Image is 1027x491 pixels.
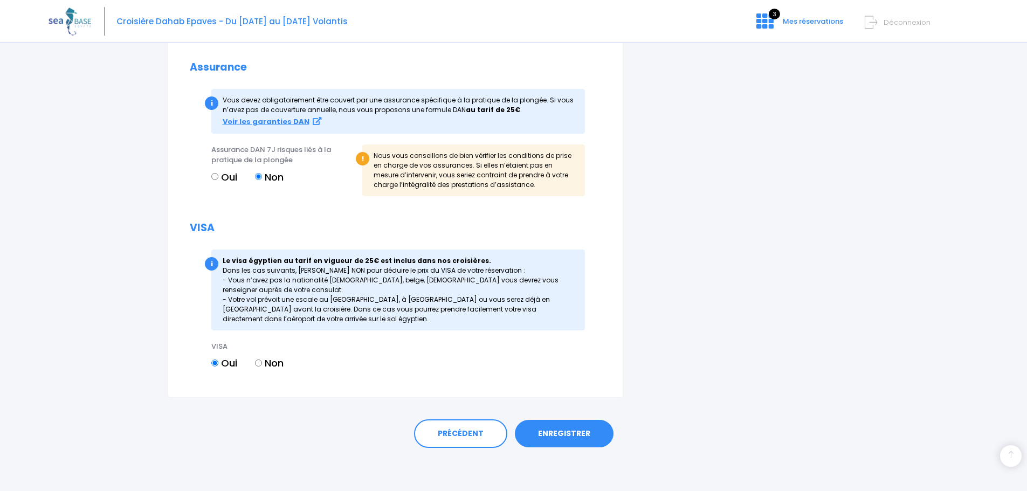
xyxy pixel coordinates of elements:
[190,222,601,234] h2: VISA
[211,359,218,366] input: Oui
[211,170,237,184] label: Oui
[255,173,262,180] input: Non
[884,17,930,27] span: Déconnexion
[255,170,284,184] label: Non
[223,256,491,265] strong: Le visa égyptien au tarif en vigueur de 25€ est inclus dans nos croisières.
[414,419,507,448] a: PRÉCÉDENT
[211,341,228,351] span: VISA
[515,420,614,448] a: ENREGISTRER
[211,173,218,180] input: Oui
[205,96,218,110] div: i
[466,105,520,114] strong: au tarif de 25€
[116,16,348,27] span: Croisière Dahab Epaves - Du [DATE] au [DATE] Volantis
[748,20,850,30] a: 3 Mes réservations
[205,257,218,271] div: i
[190,61,601,74] h2: Assurance
[223,116,309,127] strong: Voir les garanties DAN
[211,250,585,330] div: Dans les cas suivants, [PERSON_NAME] NON pour déduire le prix du VISA de votre réservation : - Vo...
[211,144,331,165] span: Assurance DAN 7J risques liés à la pratique de la plongée
[362,144,585,196] div: Nous vous conseillons de bien vérifier les conditions de prise en charge de vos assurances. Si el...
[223,117,321,126] a: Voir les garanties DAN
[356,152,369,165] div: !
[783,16,843,26] span: Mes réservations
[211,356,237,370] label: Oui
[211,89,585,134] div: Vous devez obligatoirement être couvert par une assurance spécifique à la pratique de la plong...
[769,9,780,19] span: 3
[255,359,262,366] input: Non
[255,356,284,370] label: Non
